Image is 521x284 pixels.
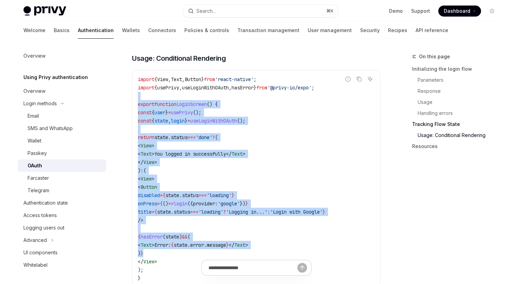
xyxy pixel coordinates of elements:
[152,242,154,248] span: >
[185,76,201,82] span: Button
[193,109,201,116] span: ();
[412,97,503,108] a: Usage
[267,85,311,91] span: '@privy-io/expo'
[297,263,307,273] button: Send message
[182,234,187,240] span: &&
[138,192,160,198] span: disabled
[154,101,176,107] span: function
[187,200,193,207] span: ({
[28,112,39,120] div: Email
[245,242,248,248] span: >
[138,101,154,107] span: export
[141,234,163,240] span: hasError
[308,22,352,39] a: User management
[28,124,73,133] div: SMS and WhatsApp
[223,209,226,215] span: ?
[23,236,47,244] div: Advanced
[168,118,171,124] span: ,
[23,261,48,269] div: Whitelabel
[237,22,299,39] a: Transaction management
[78,22,114,39] a: Authentication
[157,209,171,215] span: state
[141,250,143,256] span: }
[18,110,106,122] a: Email
[207,101,218,107] span: () {
[28,174,49,182] div: Farcaster
[28,186,49,195] div: Telegram
[141,242,152,248] span: Text
[138,200,157,207] span: onPress
[168,76,171,82] span: ,
[132,53,226,63] span: Usage: Conditional Rendering
[412,108,503,119] a: Handling errors
[229,242,234,248] span: </
[171,109,193,116] span: usePrivy
[138,217,143,223] span: />
[226,209,267,215] span: 'Logging in...'
[215,134,218,140] span: (
[218,200,240,207] span: 'google'
[412,75,503,86] a: Parameters
[154,76,157,82] span: {
[138,234,141,240] span: {
[182,192,198,198] span: status
[388,22,407,39] a: Recipes
[412,119,503,130] a: Tracking Flow State
[154,134,168,140] span: state
[254,76,256,82] span: ;
[18,246,106,259] a: UI components
[412,86,503,97] a: Response
[18,222,106,234] a: Logging users out
[23,22,45,39] a: Welcome
[187,134,196,140] span: ===
[23,224,64,232] div: Logging users out
[419,52,450,61] span: On this page
[344,75,353,84] button: Report incorrect code
[23,52,45,60] div: Overview
[160,200,163,207] span: {
[411,8,430,14] a: Support
[174,200,187,207] span: login
[163,192,165,198] span: {
[165,109,168,116] span: }
[122,22,140,39] a: Wallets
[18,122,106,135] a: SMS and WhatsApp
[207,192,232,198] span: 'loading'
[237,118,245,124] span: ();
[28,149,47,157] div: Passkey
[138,118,152,124] span: const
[254,85,256,91] span: }
[196,7,216,15] div: Search...
[326,8,334,14] span: ⌘ K
[154,85,157,91] span: {
[23,87,45,95] div: Overview
[152,151,154,157] span: >
[360,22,380,39] a: Security
[138,209,152,215] span: title
[179,192,182,198] span: .
[366,75,375,84] button: Ask AI
[18,172,106,184] a: Farcaster
[152,109,154,116] span: {
[141,176,152,182] span: View
[154,118,168,124] span: state
[18,197,106,209] a: Authentication state
[23,199,68,207] div: Authentication state
[143,167,146,174] span: (
[148,22,176,39] a: Connectors
[179,234,182,240] span: )
[138,176,141,182] span: <
[23,99,57,108] div: Login methods
[229,85,232,91] span: ,
[28,161,42,170] div: OAuth
[168,109,171,116] span: =
[198,209,223,215] span: 'loading'
[18,135,106,147] a: Wallet
[141,184,157,190] span: Button
[226,151,232,157] span: </
[163,234,165,240] span: (
[190,209,198,215] span: ===
[23,211,57,219] div: Access tokens
[157,85,179,91] span: usePrivy
[171,118,185,124] span: login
